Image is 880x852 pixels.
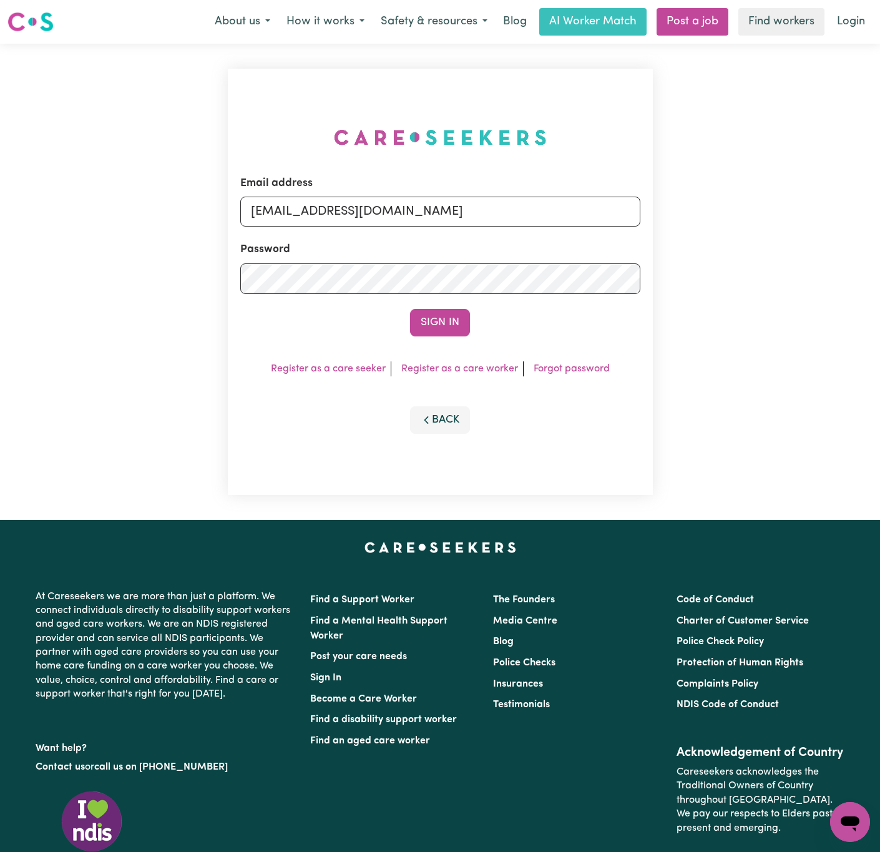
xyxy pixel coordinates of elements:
p: At Careseekers we are more than just a platform. We connect individuals directly to disability su... [36,585,295,707]
a: Find a disability support worker [310,715,457,725]
a: Find an aged care worker [310,736,430,746]
button: How it works [278,9,373,35]
a: The Founders [493,595,555,605]
a: Post your care needs [310,652,407,662]
a: Find a Support Worker [310,595,414,605]
a: Forgot password [534,364,610,374]
p: Want help? [36,737,295,755]
label: Email address [240,175,313,192]
a: Become a Care Worker [310,694,417,704]
p: Careseekers acknowledges the Traditional Owners of Country throughout [GEOGRAPHIC_DATA]. We pay o... [677,760,844,840]
a: Login [829,8,873,36]
button: Sign In [410,309,470,336]
a: Blog [493,637,514,647]
a: NDIS Code of Conduct [677,700,779,710]
a: Charter of Customer Service [677,616,809,626]
button: Back [410,406,470,434]
p: or [36,755,295,779]
a: Find workers [738,8,824,36]
a: Find a Mental Health Support Worker [310,616,447,641]
a: Police Check Policy [677,637,764,647]
a: Blog [496,8,534,36]
a: Register as a care seeker [271,364,386,374]
label: Password [240,242,290,258]
a: Code of Conduct [677,595,754,605]
button: Safety & resources [373,9,496,35]
a: Post a job [657,8,728,36]
a: Police Checks [493,658,555,668]
a: Complaints Policy [677,679,758,689]
button: About us [207,9,278,35]
img: Careseekers logo [7,11,54,33]
a: Careseekers home page [364,542,516,552]
a: AI Worker Match [539,8,647,36]
a: Sign In [310,673,341,683]
a: call us on [PHONE_NUMBER] [94,762,228,772]
input: Email address [240,197,640,227]
a: Insurances [493,679,543,689]
a: Contact us [36,762,85,772]
a: Testimonials [493,700,550,710]
iframe: Button to launch messaging window [830,802,870,842]
a: Register as a care worker [401,364,518,374]
a: Protection of Human Rights [677,658,803,668]
h2: Acknowledgement of Country [677,745,844,760]
a: Media Centre [493,616,557,626]
a: Careseekers logo [7,7,54,36]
